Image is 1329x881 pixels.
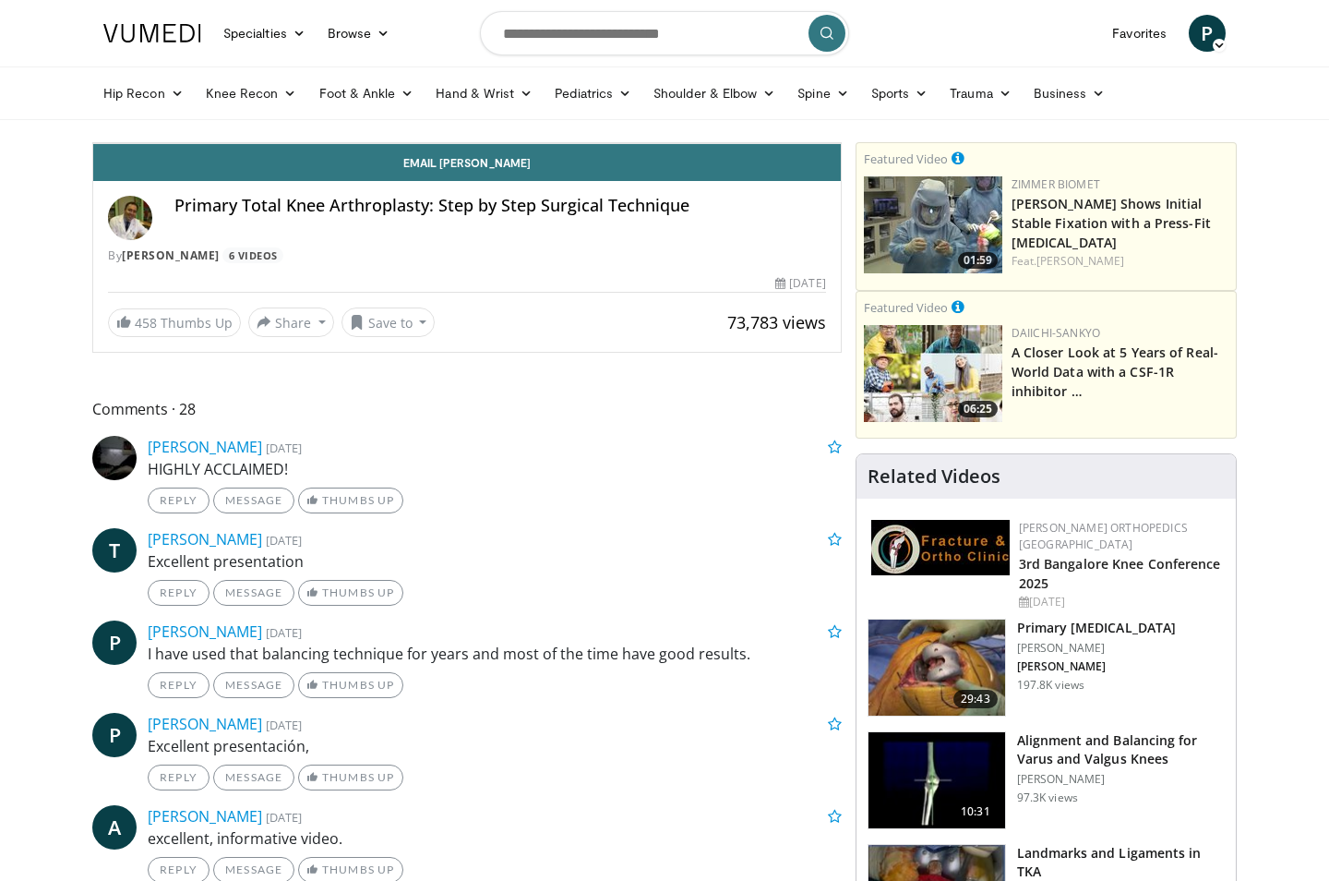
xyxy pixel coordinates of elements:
[222,247,283,263] a: 6 Videos
[148,550,842,573] p: Excellent presentation
[864,299,948,316] small: Featured Video
[425,75,544,112] a: Hand & Wrist
[1017,844,1225,881] h3: Landmarks and Ligaments in TKA
[108,308,241,337] a: 458 Thumbs Up
[92,436,137,480] img: Avatar
[1017,659,1176,674] p: [PERSON_NAME]
[480,11,849,55] input: Search topics, interventions
[1019,520,1188,552] a: [PERSON_NAME] Orthopedics [GEOGRAPHIC_DATA]
[248,308,334,337] button: Share
[1017,619,1176,637] h3: Primary [MEDICAL_DATA]
[868,465,1000,488] h4: Related Videos
[786,75,859,112] a: Spine
[298,765,402,790] a: Thumbs Up
[213,672,294,698] a: Message
[1017,678,1084,693] p: 197.8K views
[864,176,1002,273] a: 01:59
[195,75,308,112] a: Knee Recon
[148,580,210,606] a: Reply
[92,75,195,112] a: Hip Recon
[174,196,826,216] h4: Primary Total Knee Arthroplasty: Step by Step Surgical Technique
[148,735,842,757] p: Excellent presentación,
[148,529,262,549] a: [PERSON_NAME]
[92,397,842,421] span: Comments 28
[1023,75,1117,112] a: Business
[1017,731,1225,768] h3: Alignment and Balancing for Varus and Valgus Knees
[148,488,210,513] a: Reply
[1012,325,1100,341] a: Daiichi-Sankyo
[266,440,302,456] small: [DATE]
[266,532,302,549] small: [DATE]
[1017,772,1225,787] p: [PERSON_NAME]
[864,325,1002,422] a: 06:25
[868,732,1005,828] img: 38523_0000_3.png.150x105_q85_crop-smart_upscale.jpg
[213,765,294,790] a: Message
[122,247,220,263] a: [PERSON_NAME]
[868,731,1225,829] a: 10:31 Alignment and Balancing for Varus and Valgus Knees [PERSON_NAME] 97.3K views
[108,196,152,240] img: Avatar
[868,620,1005,716] img: 297061_3.png.150x105_q85_crop-smart_upscale.jpg
[860,75,940,112] a: Sports
[1017,641,1176,656] p: [PERSON_NAME]
[148,672,210,698] a: Reply
[953,803,998,821] span: 10:31
[1101,15,1178,52] a: Favorites
[213,488,294,513] a: Message
[868,619,1225,717] a: 29:43 Primary [MEDICAL_DATA] [PERSON_NAME] [PERSON_NAME] 197.8K views
[1036,253,1124,269] a: [PERSON_NAME]
[92,621,137,665] a: P
[871,520,1010,575] img: 1ab50d05-db0e-42c7-b700-94c6e0976be2.jpeg.150x105_q85_autocrop_double_scale_upscale_version-0.2.jpg
[939,75,1023,112] a: Trauma
[1019,594,1221,610] div: [DATE]
[212,15,317,52] a: Specialties
[298,488,402,513] a: Thumbs Up
[958,401,998,417] span: 06:25
[953,690,998,708] span: 29:43
[148,437,262,457] a: [PERSON_NAME]
[864,176,1002,273] img: 6bc46ad6-b634-4876-a934-24d4e08d5fac.150x105_q85_crop-smart_upscale.jpg
[341,308,436,337] button: Save to
[864,151,948,167] small: Featured Video
[148,643,842,665] p: I have used that balancing technique for years and most of the time have good results.
[148,714,262,734] a: [PERSON_NAME]
[213,580,294,606] a: Message
[1012,195,1211,251] a: [PERSON_NAME] Shows Initial Stable Fixation with a Press-Fit [MEDICAL_DATA]
[266,809,302,826] small: [DATE]
[544,75,642,112] a: Pediatrics
[642,75,786,112] a: Shoulder & Elbow
[93,144,841,181] a: Email [PERSON_NAME]
[266,624,302,641] small: [DATE]
[92,528,137,573] a: T
[148,622,262,642] a: [PERSON_NAME]
[92,713,137,757] a: P
[958,252,998,269] span: 01:59
[1012,253,1228,270] div: Feat.
[298,672,402,698] a: Thumbs Up
[1019,555,1221,592] a: 3rd Bangalore Knee Conference 2025
[93,143,841,144] video-js: Video Player
[1189,15,1226,52] a: P
[308,75,425,112] a: Foot & Ankle
[148,827,842,850] p: excellent, informative video.
[148,765,210,790] a: Reply
[775,275,825,292] div: [DATE]
[1017,790,1078,805] p: 97.3K views
[148,806,262,827] a: [PERSON_NAME]
[864,325,1002,422] img: 93c22cae-14d1-47f0-9e4a-a244e824b022.png.150x105_q85_crop-smart_upscale.jpg
[266,717,302,733] small: [DATE]
[727,311,826,333] span: 73,783 views
[135,314,157,332] span: 458
[1012,176,1100,192] a: Zimmer Biomet
[103,24,201,42] img: VuMedi Logo
[148,458,842,480] p: HIGHLY ACCLAIMED!
[298,580,402,606] a: Thumbs Up
[92,805,137,850] a: A
[1012,344,1218,400] a: A Closer Look at 5 Years of Real-World Data with a CSF-1R inhibitor …
[317,15,401,52] a: Browse
[108,247,826,264] div: By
